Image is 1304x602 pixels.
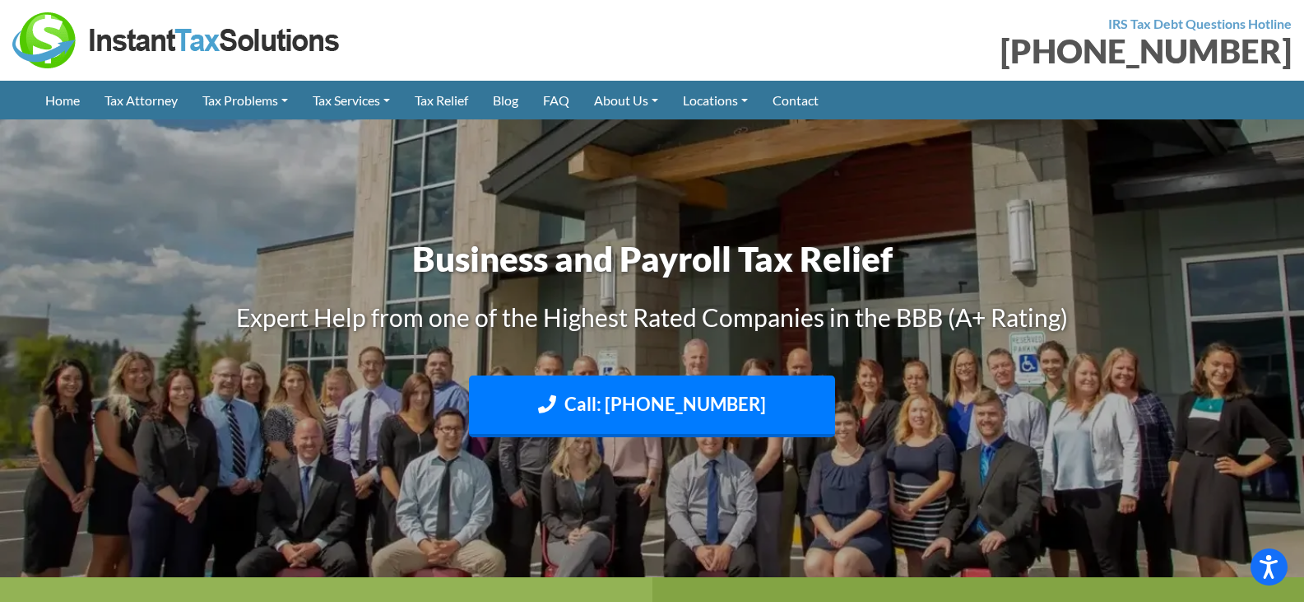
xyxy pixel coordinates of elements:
[33,81,92,119] a: Home
[402,81,480,119] a: Tax Relief
[469,376,835,437] a: Call: [PHONE_NUMBER]
[760,81,831,119] a: Contact
[480,81,531,119] a: Blog
[300,81,402,119] a: Tax Services
[92,81,190,119] a: Tax Attorney
[582,81,671,119] a: About Us
[12,12,341,68] img: Instant Tax Solutions Logo
[196,300,1109,334] h3: Expert Help from one of the Highest Rated Companies in the BBB (A+ Rating)
[196,235,1109,283] h1: Business and Payroll Tax Relief
[665,35,1292,68] div: [PHONE_NUMBER]
[12,30,341,46] a: Instant Tax Solutions Logo
[531,81,582,119] a: FAQ
[1108,16,1292,31] strong: IRS Tax Debt Questions Hotline
[190,81,300,119] a: Tax Problems
[671,81,760,119] a: Locations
